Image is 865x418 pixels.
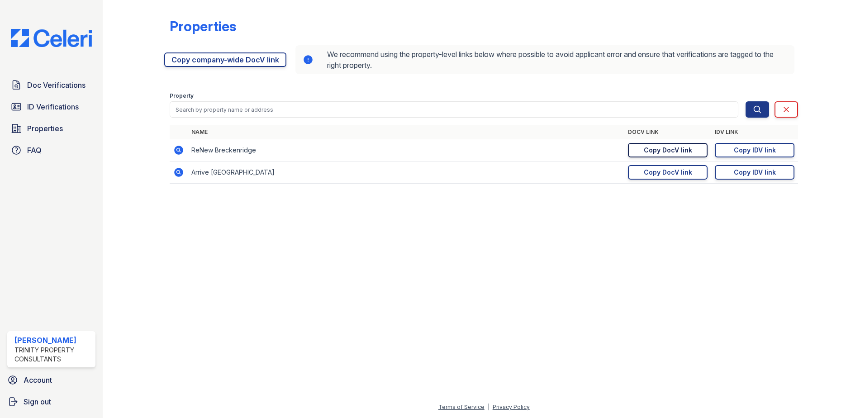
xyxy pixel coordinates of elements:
[27,101,79,112] span: ID Verifications
[170,92,194,100] label: Property
[14,346,92,364] div: Trinity Property Consultants
[644,146,692,155] div: Copy DocV link
[188,161,624,184] td: Arrive [GEOGRAPHIC_DATA]
[170,101,738,118] input: Search by property name or address
[715,165,794,180] a: Copy IDV link
[624,125,711,139] th: DocV Link
[628,165,708,180] a: Copy DocV link
[4,393,99,411] a: Sign out
[488,404,490,410] div: |
[628,143,708,157] a: Copy DocV link
[438,404,485,410] a: Terms of Service
[7,141,95,159] a: FAQ
[164,52,286,67] a: Copy company-wide DocV link
[170,18,236,34] div: Properties
[7,98,95,116] a: ID Verifications
[734,168,776,177] div: Copy IDV link
[24,396,51,407] span: Sign out
[493,404,530,410] a: Privacy Policy
[4,371,99,389] a: Account
[14,335,92,346] div: [PERSON_NAME]
[711,125,798,139] th: IDV Link
[295,45,794,74] div: We recommend using the property-level links below where possible to avoid applicant error and ens...
[188,125,624,139] th: Name
[27,80,86,90] span: Doc Verifications
[24,375,52,385] span: Account
[188,139,624,161] td: ReNew Breckenridge
[644,168,692,177] div: Copy DocV link
[4,29,99,47] img: CE_Logo_Blue-a8612792a0a2168367f1c8372b55b34899dd931a85d93a1a3d3e32e68fde9ad4.png
[734,146,776,155] div: Copy IDV link
[27,123,63,134] span: Properties
[27,145,42,156] span: FAQ
[7,76,95,94] a: Doc Verifications
[7,119,95,138] a: Properties
[715,143,794,157] a: Copy IDV link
